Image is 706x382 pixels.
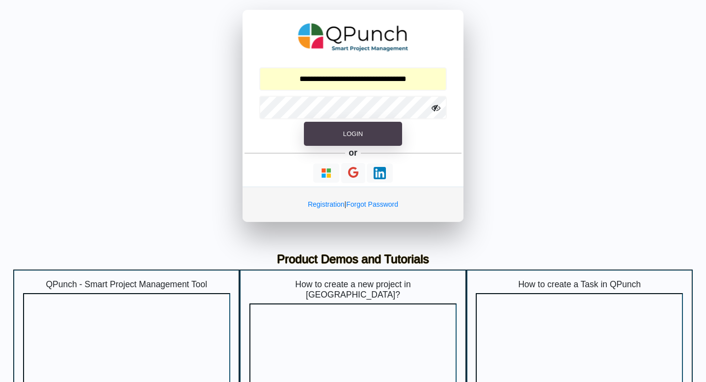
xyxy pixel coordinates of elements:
[304,122,402,146] button: Login
[298,20,408,55] img: QPunch
[308,200,345,208] a: Registration
[346,200,398,208] a: Forgot Password
[347,146,359,160] h5: or
[243,187,463,222] div: |
[341,163,365,183] button: Continue With Google
[23,279,230,290] h5: QPunch - Smart Project Management Tool
[374,167,386,179] img: Loading...
[313,164,339,183] button: Continue With Microsoft Azure
[343,130,363,137] span: Login
[21,252,685,267] h3: Product Demos and Tutorials
[367,164,393,183] button: Continue With LinkedIn
[320,167,332,179] img: Loading...
[249,279,457,300] h5: How to create a new project in [GEOGRAPHIC_DATA]?
[476,279,683,290] h5: How to create a Task in QPunch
